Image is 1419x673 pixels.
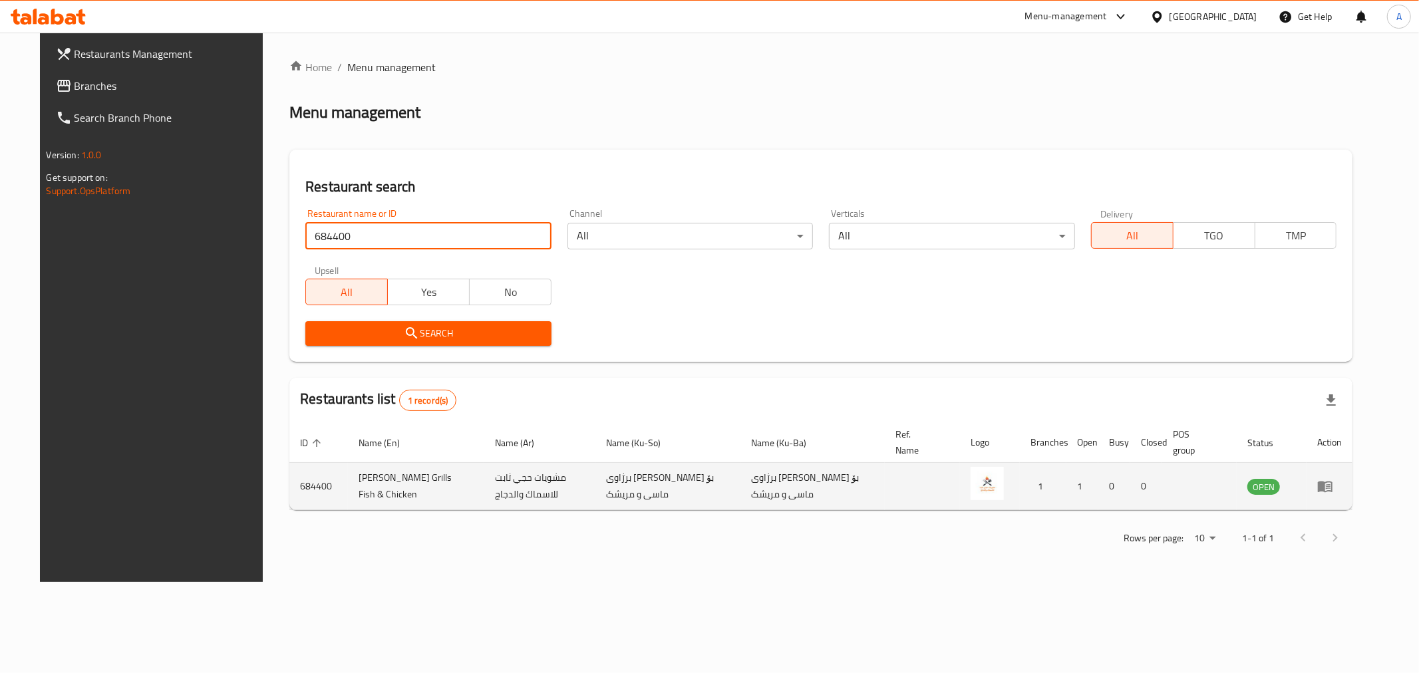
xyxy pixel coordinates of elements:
[1173,222,1255,249] button: TGO
[393,283,464,302] span: Yes
[1170,9,1257,24] div: [GEOGRAPHIC_DATA]
[606,435,678,451] span: Name (Ku-So)
[359,435,417,451] span: Name (En)
[567,223,814,249] div: All
[495,435,552,451] span: Name (Ar)
[348,463,484,510] td: [PERSON_NAME] Grills Fish & Chicken
[399,390,457,411] div: Total records count
[45,38,277,70] a: Restaurants Management
[305,223,552,249] input: Search for restaurant name or ID..
[1179,226,1250,245] span: TGO
[1247,435,1291,451] span: Status
[75,78,266,94] span: Branches
[751,435,824,451] span: Name (Ku-Ba)
[305,279,388,305] button: All
[895,426,944,458] span: Ref. Name
[400,394,456,407] span: 1 record(s)
[1307,422,1352,463] th: Action
[300,389,456,411] h2: Restaurants list
[45,102,277,134] a: Search Branch Phone
[1098,463,1130,510] td: 0
[740,463,885,510] td: برژاوی [PERSON_NAME] بۆ ماسی و مریشک
[75,46,266,62] span: Restaurants Management
[289,102,420,123] h2: Menu management
[289,422,1352,510] table: enhanced table
[289,59,332,75] a: Home
[1066,463,1098,510] td: 1
[47,169,108,186] span: Get support on:
[305,177,1337,197] h2: Restaurant search
[484,463,596,510] td: مشويات حجي ثابت للاسماك والدجاج
[971,467,1004,500] img: Haji Thabit Grills Fish & Chicken
[1247,479,1280,495] div: OPEN
[75,110,266,126] span: Search Branch Phone
[1247,479,1280,495] span: OPEN
[1124,530,1183,547] p: Rows per page:
[469,279,552,305] button: No
[1255,222,1337,249] button: TMP
[47,146,79,164] span: Version:
[316,325,541,342] span: Search
[1189,529,1221,549] div: Rows per page:
[595,463,740,510] td: برژاوی [PERSON_NAME] بۆ ماسی و مریشک
[1130,422,1162,463] th: Closed
[1173,426,1221,458] span: POS group
[1020,422,1066,463] th: Branches
[315,265,339,275] label: Upsell
[300,435,325,451] span: ID
[1130,463,1162,510] td: 0
[960,422,1020,463] th: Logo
[829,223,1075,249] div: All
[1396,9,1402,24] span: A
[1066,422,1098,463] th: Open
[1097,226,1168,245] span: All
[1098,422,1130,463] th: Busy
[1100,209,1134,218] label: Delivery
[305,321,552,346] button: Search
[347,59,436,75] span: Menu management
[1261,226,1332,245] span: TMP
[1025,9,1107,25] div: Menu-management
[47,182,131,200] a: Support.OpsPlatform
[337,59,342,75] li: /
[81,146,102,164] span: 1.0.0
[387,279,470,305] button: Yes
[311,283,383,302] span: All
[1020,463,1066,510] td: 1
[1242,530,1274,547] p: 1-1 of 1
[1315,384,1347,416] div: Export file
[289,463,348,510] td: 684400
[475,283,546,302] span: No
[45,70,277,102] a: Branches
[289,59,1352,75] nav: breadcrumb
[1091,222,1174,249] button: All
